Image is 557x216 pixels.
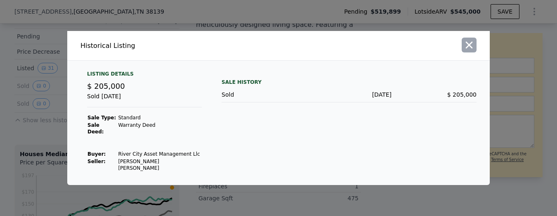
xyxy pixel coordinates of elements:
[87,159,106,164] strong: Seller :
[87,82,125,90] span: $ 205,000
[118,158,202,172] td: [PERSON_NAME] [PERSON_NAME]
[87,115,116,121] strong: Sale Type:
[118,114,202,121] td: Standard
[222,77,477,87] div: Sale History
[118,121,202,135] td: Warranty Deed
[222,90,307,99] div: Sold
[87,71,202,81] div: Listing Details
[87,151,106,157] strong: Buyer :
[307,90,392,99] div: [DATE]
[80,41,275,51] div: Historical Listing
[87,92,202,107] div: Sold [DATE]
[87,122,104,135] strong: Sale Deed:
[118,150,202,158] td: River City Asset Management Llc
[447,91,477,98] span: $ 205,000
